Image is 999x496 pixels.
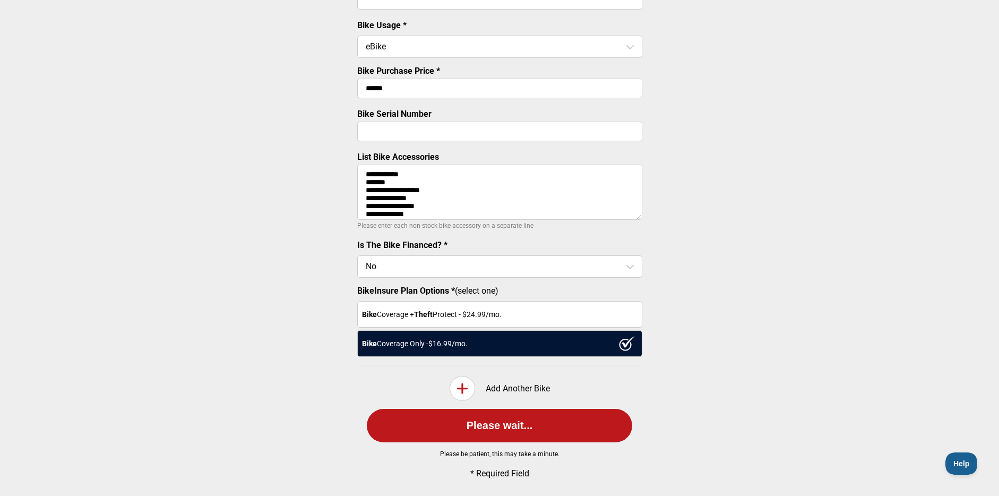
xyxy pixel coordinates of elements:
[357,66,440,76] label: Bike Purchase Price *
[357,20,407,30] label: Bike Usage *
[945,452,978,475] iframe: Toggle Customer Support
[357,376,642,401] div: Add Another Bike
[414,310,433,319] strong: Theft
[367,409,632,442] button: Please wait...
[357,240,447,250] label: Is The Bike Financed? *
[357,152,439,162] label: List Bike Accessories
[340,450,659,458] p: Please be patient, this may take a minute.
[357,330,642,357] div: Coverage Only - $16.99 /mo.
[375,468,624,478] p: * Required Field
[357,286,455,296] strong: BikeInsure Plan Options *
[619,336,635,351] img: ux1sgP1Haf775SAghJI38DyDlYP+32lKFAAAAAElFTkSuQmCC
[357,219,642,232] p: Please enter each non-stock bike accessory on a separate line
[357,286,642,296] label: (select one)
[362,310,377,319] strong: Bike
[362,339,377,348] strong: Bike
[357,109,432,119] label: Bike Serial Number
[357,301,642,328] div: Coverage + Protect - $ 24.99 /mo.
